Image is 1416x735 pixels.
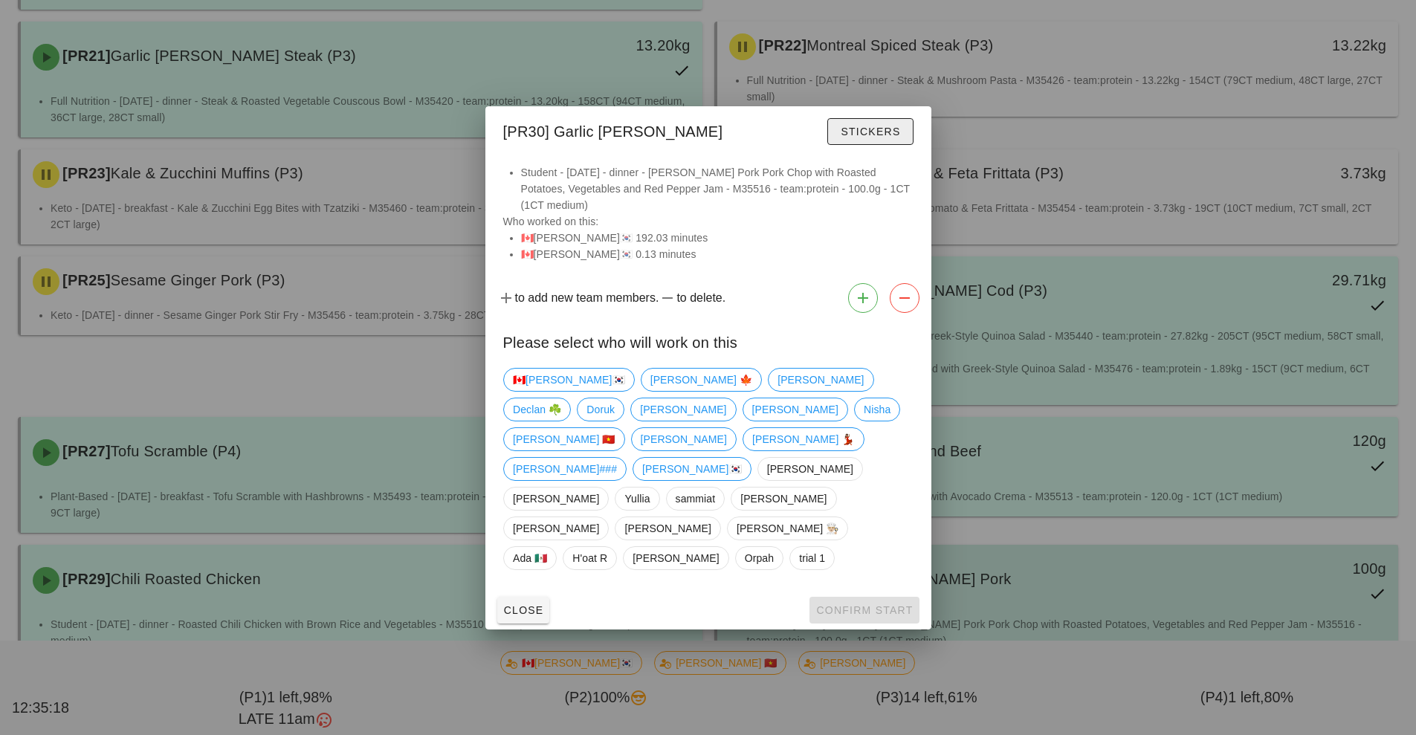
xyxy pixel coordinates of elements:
[840,126,900,137] span: Stickers
[777,369,864,391] span: [PERSON_NAME]
[751,398,838,421] span: [PERSON_NAME]
[513,369,625,391] span: 🇨🇦[PERSON_NAME]🇰🇷
[799,547,825,569] span: trial 1
[513,517,599,540] span: [PERSON_NAME]
[864,398,890,421] span: Nisha
[513,488,599,510] span: [PERSON_NAME]
[572,547,607,569] span: H'oat R
[650,369,752,391] span: [PERSON_NAME] 🍁
[624,517,711,540] span: [PERSON_NAME]
[497,597,550,624] button: Close
[751,428,854,450] span: [PERSON_NAME] 💃🏽
[521,230,914,246] li: 🇨🇦[PERSON_NAME]🇰🇷 192.03 minutes
[640,398,726,421] span: [PERSON_NAME]
[513,458,617,480] span: [PERSON_NAME]###
[521,246,914,262] li: 🇨🇦[PERSON_NAME]🇰🇷 0.13 minutes
[640,428,726,450] span: [PERSON_NAME]
[744,547,773,569] span: Orpah
[642,458,742,480] span: [PERSON_NAME]🇰🇷
[485,164,931,277] div: Who worked on this:
[513,398,561,421] span: Declan ☘️
[485,319,931,362] div: Please select who will work on this
[513,547,547,569] span: Ada 🇲🇽
[740,488,827,510] span: [PERSON_NAME]
[675,488,715,510] span: sammiat
[521,164,914,213] li: Student - [DATE] - dinner - [PERSON_NAME] Pork Pork Chop with Roasted Potatoes, Vegetables and Re...
[827,118,913,145] button: Stickers
[485,106,931,152] div: [PR30] Garlic [PERSON_NAME]
[766,458,853,480] span: [PERSON_NAME]
[503,604,544,616] span: Close
[624,488,650,510] span: Yullia
[633,547,719,569] span: [PERSON_NAME]
[586,398,615,421] span: Doruk
[736,517,838,540] span: [PERSON_NAME] 👨🏼‍🍳
[513,428,615,450] span: [PERSON_NAME] 🇻🇳
[485,277,931,319] div: to add new team members. to delete.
